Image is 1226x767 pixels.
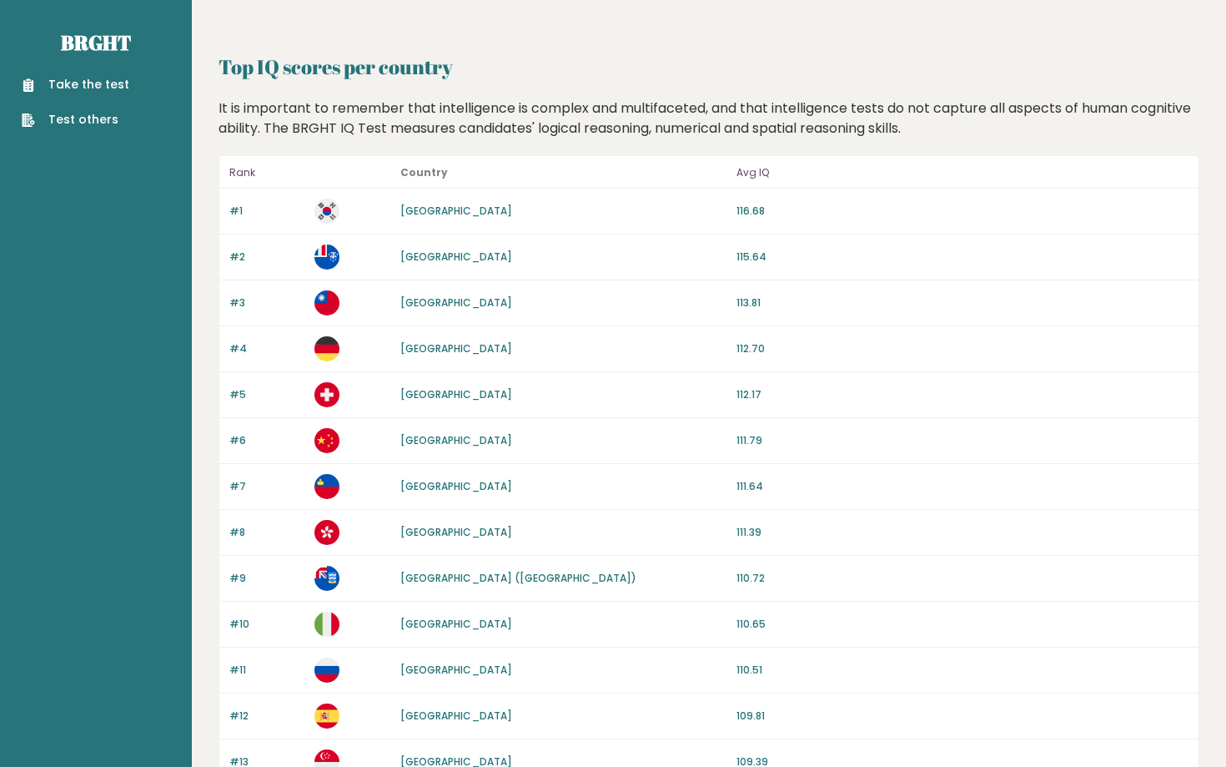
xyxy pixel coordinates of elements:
img: it.svg [314,612,339,637]
p: 115.64 [736,250,1188,265]
p: #3 [229,295,304,310]
p: 110.72 [736,571,1188,586]
p: 111.39 [736,525,1188,540]
a: [GEOGRAPHIC_DATA] ([GEOGRAPHIC_DATA]) [400,571,636,585]
a: [GEOGRAPHIC_DATA] [400,295,512,310]
a: [GEOGRAPHIC_DATA] [400,525,512,539]
p: 112.17 [736,387,1188,402]
p: 113.81 [736,295,1188,310]
a: [GEOGRAPHIC_DATA] [400,479,512,493]
a: Take the test [22,76,129,93]
img: hk.svg [314,520,339,545]
img: de.svg [314,336,339,361]
p: 110.51 [736,663,1188,678]
p: #8 [229,525,304,540]
a: [GEOGRAPHIC_DATA] [400,663,512,677]
a: [GEOGRAPHIC_DATA] [400,387,512,401]
p: 111.64 [736,479,1188,494]
p: #5 [229,387,304,402]
img: tf.svg [314,245,339,270]
p: #1 [229,204,304,219]
p: #9 [229,571,304,586]
p: #2 [229,250,304,265]
a: [GEOGRAPHIC_DATA] [400,433,512,447]
p: 116.68 [736,204,1188,219]
img: tw.svg [314,290,339,315]
img: cn.svg [314,428,339,453]
a: Test others [22,111,129,129]
a: [GEOGRAPHIC_DATA] [400,204,512,218]
p: #11 [229,663,304,678]
p: #10 [229,617,304,632]
p: Rank [229,163,304,183]
img: li.svg [314,474,339,499]
h2: Top IQ scores per country [219,52,1199,82]
a: Brght [61,29,131,56]
a: [GEOGRAPHIC_DATA] [400,617,512,631]
img: ch.svg [314,382,339,407]
p: Avg IQ [736,163,1188,183]
img: ru.svg [314,658,339,683]
b: Country [400,165,448,179]
p: 112.70 [736,341,1188,356]
p: #4 [229,341,304,356]
a: [GEOGRAPHIC_DATA] [400,341,512,356]
div: It is important to remember that intelligence is complex and multifaceted, and that intelligence ... [213,98,1206,139]
p: #12 [229,709,304,724]
img: kr.svg [314,199,339,224]
p: 110.65 [736,617,1188,632]
img: es.svg [314,704,339,729]
img: fk.svg [314,566,339,591]
p: #6 [229,433,304,448]
p: 111.79 [736,433,1188,448]
p: #7 [229,479,304,494]
a: [GEOGRAPHIC_DATA] [400,709,512,723]
a: [GEOGRAPHIC_DATA] [400,250,512,264]
p: 109.81 [736,709,1188,724]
